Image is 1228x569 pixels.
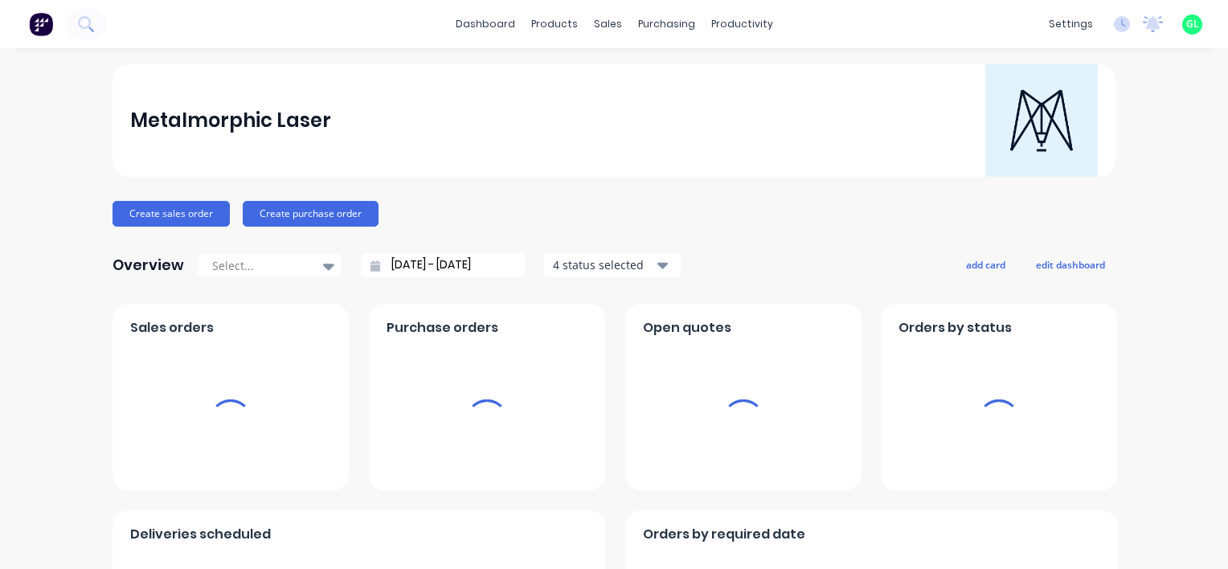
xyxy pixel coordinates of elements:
button: edit dashboard [1025,254,1115,275]
span: Sales orders [130,318,214,338]
span: Deliveries scheduled [130,525,271,544]
span: Orders by required date [643,525,805,544]
span: Orders by status [898,318,1012,338]
span: Open quotes [643,318,731,338]
button: add card [956,254,1016,275]
button: 4 status selected [544,253,681,277]
a: dashboard [448,12,523,36]
button: Create purchase order [243,201,379,227]
div: sales [586,12,630,36]
div: Metalmorphic Laser [130,104,331,137]
span: Purchase orders [387,318,498,338]
div: 4 status selected [553,256,654,273]
div: settings [1041,12,1101,36]
span: GL [1186,17,1199,31]
img: Metalmorphic Laser [985,64,1098,177]
img: Factory [29,12,53,36]
div: Overview [113,249,184,281]
div: purchasing [630,12,703,36]
div: products [523,12,586,36]
button: Create sales order [113,201,230,227]
div: productivity [703,12,781,36]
